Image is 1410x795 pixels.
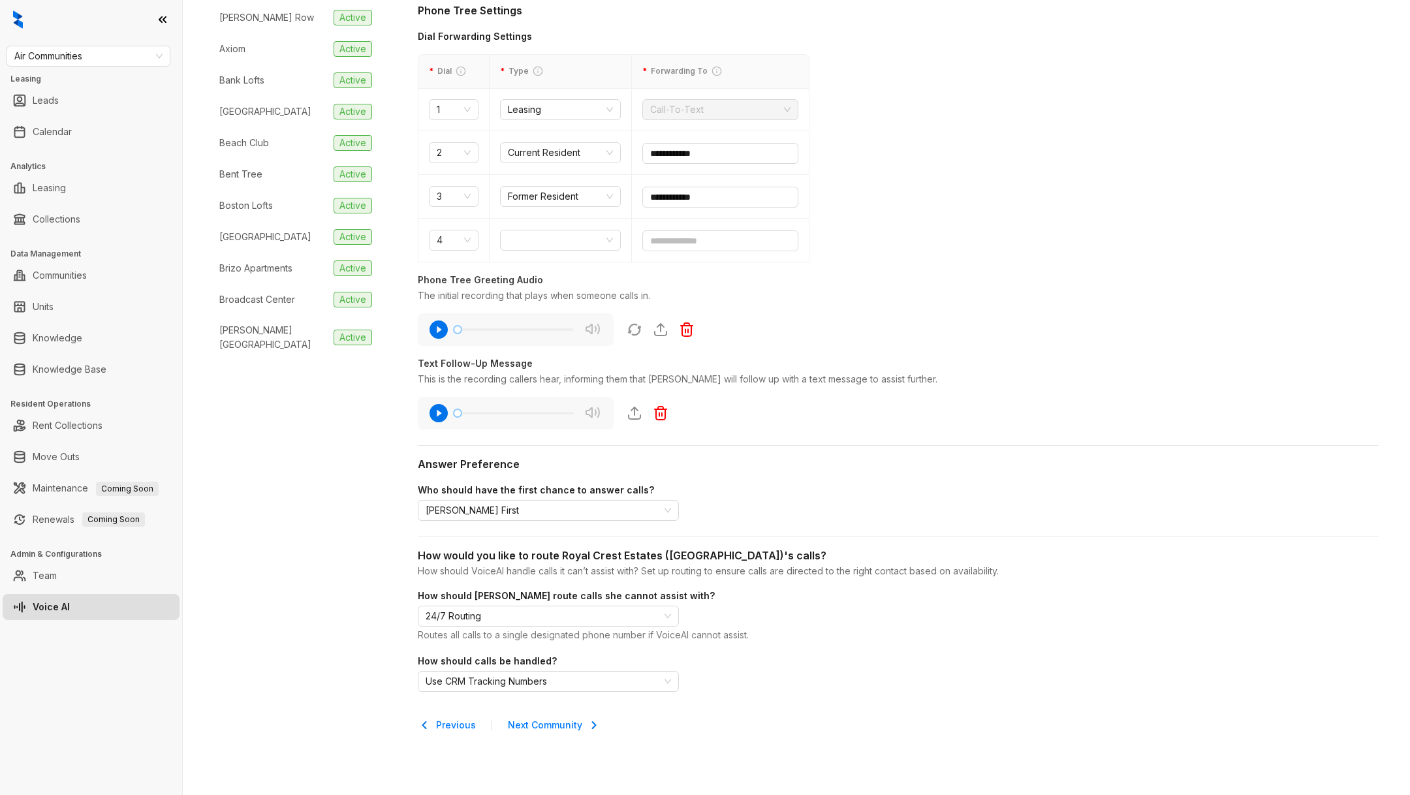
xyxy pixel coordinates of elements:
[418,548,1379,564] div: How would you like to route Royal Crest Estates ([GEOGRAPHIC_DATA])'s calls?
[14,46,163,66] span: Air Communities
[33,563,57,589] a: Team
[500,65,621,78] div: Type
[334,292,372,307] span: Active
[418,372,1379,386] div: This is the recording callers hear, informing them that [PERSON_NAME] will follow up with a text ...
[3,594,180,620] li: Voice AI
[219,73,264,87] div: Bank Lofts
[33,175,66,201] a: Leasing
[418,3,1379,19] div: Phone Tree Settings
[3,475,180,501] li: Maintenance
[418,483,1379,497] div: Who should have the first chance to answer calls?
[437,187,471,206] span: 3
[219,261,292,275] div: Brizo Apartments
[334,330,372,345] span: Active
[418,356,1379,371] div: Text Follow-Up Message
[3,206,180,232] li: Collections
[33,294,54,320] a: Units
[334,166,372,182] span: Active
[13,10,23,29] img: logo
[3,119,180,145] li: Calendar
[418,718,476,732] div: Previous
[219,42,245,56] div: Axiom
[3,444,180,470] li: Move Outs
[334,72,372,88] span: Active
[437,230,471,250] span: 4
[10,73,182,85] h3: Leasing
[418,456,1379,473] div: Answer Preference
[437,100,471,119] span: 1
[426,501,671,520] span: Kelsey Answers First
[33,325,82,351] a: Knowledge
[3,294,180,320] li: Units
[33,444,80,470] a: Move Outs
[219,104,311,119] div: [GEOGRAPHIC_DATA]
[418,654,1379,668] div: How should calls be handled?
[33,413,102,439] a: Rent Collections
[3,175,180,201] li: Leasing
[334,135,372,151] span: Active
[334,41,372,57] span: Active
[418,564,1379,578] div: How should VoiceAI handle calls it can’t assist with? Set up routing to ensure calls are directed...
[437,143,471,163] span: 2
[219,323,328,352] div: [PERSON_NAME][GEOGRAPHIC_DATA]
[219,10,314,25] div: [PERSON_NAME] Row
[33,119,72,145] a: Calendar
[3,356,180,382] li: Knowledge Base
[33,262,87,288] a: Communities
[96,482,159,496] span: Coming Soon
[219,230,311,244] div: [GEOGRAPHIC_DATA]
[642,65,798,78] div: Forwarding To
[508,100,613,119] span: Leasing
[10,248,182,260] h3: Data Management
[33,594,70,620] a: Voice AI
[3,325,180,351] li: Knowledge
[3,262,180,288] li: Communities
[219,167,262,181] div: Bent Tree
[508,718,601,732] div: Next Community
[10,548,182,560] h3: Admin & Configurations
[429,65,478,78] div: Dial
[10,161,182,172] h3: Analytics
[334,260,372,276] span: Active
[418,628,1379,644] div: Routes all calls to a single designated phone number if VoiceAI cannot assist.
[334,229,372,245] span: Active
[426,606,671,626] span: 24/7 Routing
[334,104,372,119] span: Active
[33,206,80,232] a: Collections
[3,507,180,533] li: Renewals
[508,187,613,206] span: Former Resident
[219,136,269,150] div: Beach Club
[334,10,372,25] span: Active
[219,292,295,307] div: Broadcast Center
[418,288,1379,303] div: The initial recording that plays when someone calls in.
[334,198,372,213] span: Active
[418,589,1379,603] div: How should [PERSON_NAME] route calls she cannot assist with?
[82,512,145,527] span: Coming Soon
[3,413,180,439] li: Rent Collections
[508,143,613,163] span: Current Resident
[10,398,182,410] h3: Resident Operations
[33,356,106,382] a: Knowledge Base
[426,672,671,691] span: Use CRM Tracking Numbers
[418,29,809,44] div: Dial Forwarding Settings
[219,198,273,213] div: Boston Lofts
[418,273,1379,287] div: Phone Tree Greeting Audio
[3,87,180,114] li: Leads
[3,563,180,589] li: Team
[650,100,791,119] span: Call-To-Text
[33,87,59,114] a: Leads
[33,507,145,533] a: RenewalsComing Soon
